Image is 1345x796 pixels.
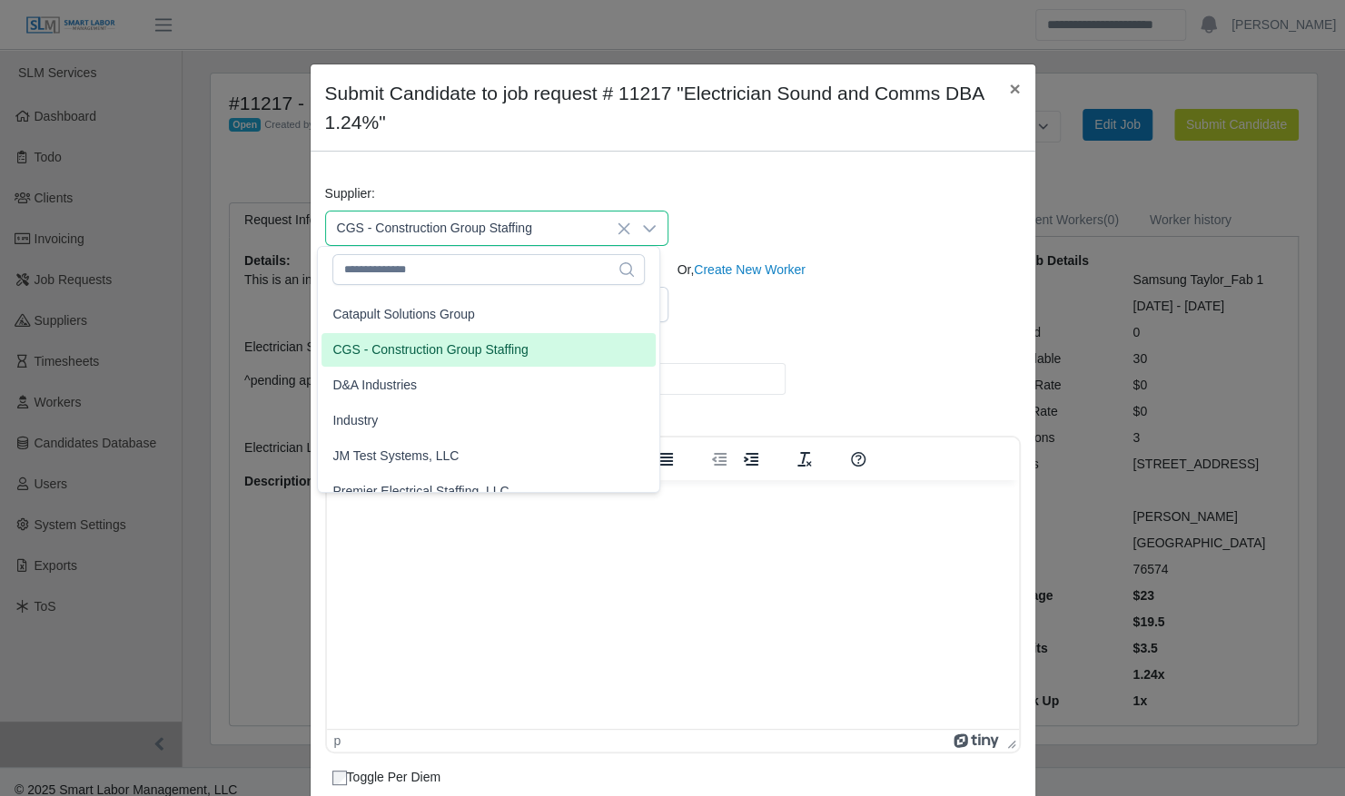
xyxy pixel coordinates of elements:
button: Help [843,447,874,472]
span: CGS - Construction Group Staffing [326,211,631,245]
button: Increase indent [736,447,766,472]
span: × [1009,78,1020,99]
span: Catapult Solutions Group [332,305,474,324]
div: Press the Up and Down arrow keys to resize the editor. [1000,730,1019,752]
div: p [334,733,341,748]
li: Industry [321,404,656,437]
label: Supplier: [325,184,375,203]
a: Create New Worker [694,262,806,277]
li: CGS - Construction Group Staffing [321,333,656,367]
span: CGS - Construction Group Staffing [332,340,528,359]
li: Catapult Solutions Group [321,298,656,331]
span: Industry [332,411,378,430]
li: JM Test Systems, LLC [321,439,656,473]
div: Or, [673,260,1025,322]
span: D&A Industries [332,376,417,395]
span: Premier Electrical Staffing, LLC [332,482,509,501]
h4: Submit Candidate to job request # 11217 "Electrician Sound and Comms DBA 1.24%" [325,79,995,136]
button: Decrease indent [704,447,735,472]
span: JM Test Systems, LLC [332,447,459,466]
li: D&A Industries [321,369,656,402]
button: Clear formatting [789,447,820,472]
a: Powered by Tiny [954,733,999,748]
button: Justify [650,447,681,472]
button: Close [994,64,1034,113]
li: Premier Electrical Staffing, LLC [321,475,656,508]
iframe: Rich Text Area [327,480,1019,729]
